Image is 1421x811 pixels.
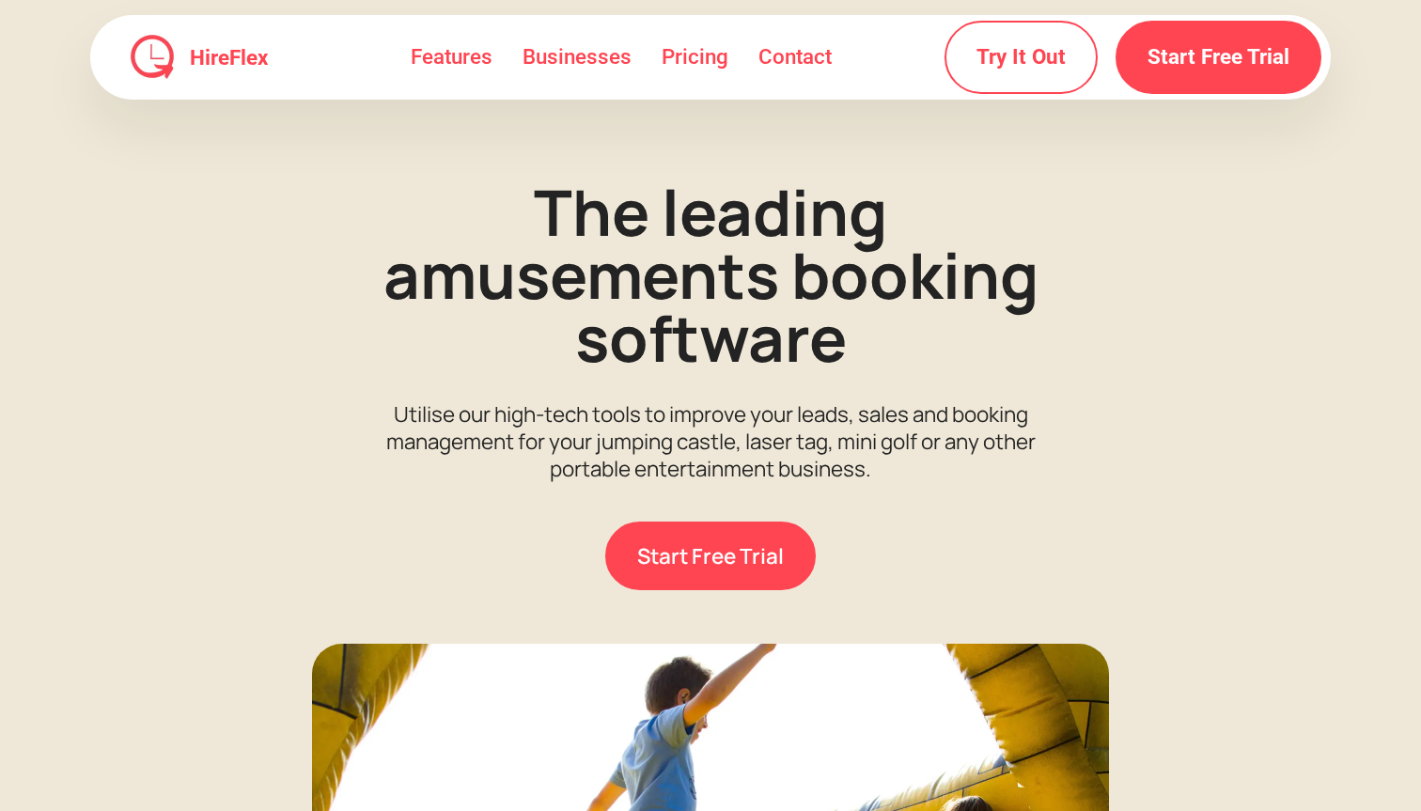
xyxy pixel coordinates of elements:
[507,26,647,88] a: Businesses
[383,168,1038,381] strong: The leading amusements booking software
[350,400,1071,482] p: Utilise our high-tech tools to improve your leads, sales and booking management for your jumping ...
[1116,21,1321,94] a: Start Free Trial
[605,522,816,590] a: Start Free Trial
[130,35,175,80] img: HireFlex Logo
[647,26,743,88] a: Pricing
[175,47,275,68] a: HireFlex
[743,26,847,88] a: Contact
[945,21,1098,94] a: Try It Out
[396,26,507,88] a: Features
